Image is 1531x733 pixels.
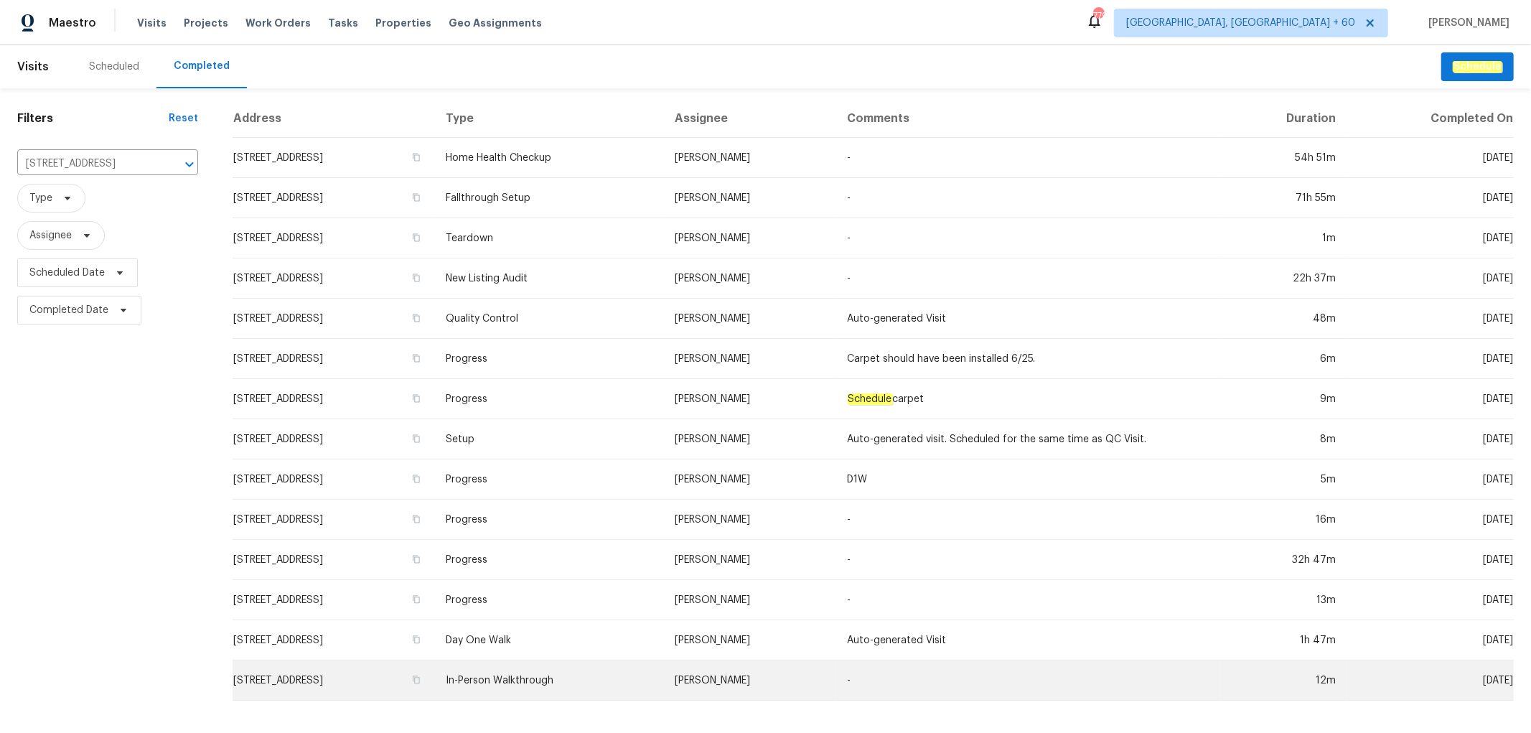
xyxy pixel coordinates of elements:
[1220,580,1347,620] td: 13m
[836,138,1221,178] td: -
[1220,459,1347,500] td: 5m
[663,540,835,580] td: [PERSON_NAME]
[848,393,893,405] em: Schedule
[836,339,1221,379] td: Carpet should have been installed 6/25.
[434,660,663,701] td: In-Person Walkthrough
[836,500,1221,540] td: -
[1347,660,1514,701] td: [DATE]
[1220,660,1347,701] td: 12m
[17,153,158,175] input: Search for an address...
[233,299,434,339] td: [STREET_ADDRESS]
[1347,540,1514,580] td: [DATE]
[434,100,663,138] th: Type
[1347,379,1514,419] td: [DATE]
[179,154,200,174] button: Open
[410,432,423,445] button: Copy Address
[836,459,1221,500] td: D1W
[434,419,663,459] td: Setup
[434,258,663,299] td: New Listing Audit
[434,500,663,540] td: Progress
[434,299,663,339] td: Quality Control
[29,266,105,280] span: Scheduled Date
[328,18,358,28] span: Tasks
[663,419,835,459] td: [PERSON_NAME]
[434,620,663,660] td: Day One Walk
[233,339,434,379] td: [STREET_ADDRESS]
[1347,500,1514,540] td: [DATE]
[1347,178,1514,218] td: [DATE]
[1347,258,1514,299] td: [DATE]
[233,138,434,178] td: [STREET_ADDRESS]
[836,580,1221,620] td: -
[410,513,423,526] button: Copy Address
[17,51,49,83] span: Visits
[836,660,1221,701] td: -
[1220,299,1347,339] td: 48m
[836,620,1221,660] td: Auto-generated Visit
[410,633,423,646] button: Copy Address
[410,312,423,325] button: Copy Address
[1220,419,1347,459] td: 8m
[1126,16,1355,30] span: [GEOGRAPHIC_DATA], [GEOGRAPHIC_DATA] + 60
[174,59,230,73] div: Completed
[663,299,835,339] td: [PERSON_NAME]
[233,178,434,218] td: [STREET_ADDRESS]
[663,178,835,218] td: [PERSON_NAME]
[233,540,434,580] td: [STREET_ADDRESS]
[663,379,835,419] td: [PERSON_NAME]
[449,16,542,30] span: Geo Assignments
[410,392,423,405] button: Copy Address
[1347,580,1514,620] td: [DATE]
[836,419,1221,459] td: Auto-generated visit. Scheduled for the same time as QC Visit.
[836,178,1221,218] td: -
[410,191,423,204] button: Copy Address
[233,419,434,459] td: [STREET_ADDRESS]
[434,218,663,258] td: Teardown
[836,540,1221,580] td: -
[1347,218,1514,258] td: [DATE]
[233,218,434,258] td: [STREET_ADDRESS]
[1220,138,1347,178] td: 54h 51m
[410,352,423,365] button: Copy Address
[836,299,1221,339] td: Auto-generated Visit
[1220,218,1347,258] td: 1m
[434,138,663,178] td: Home Health Checkup
[663,339,835,379] td: [PERSON_NAME]
[836,379,1221,419] td: carpet
[233,459,434,500] td: [STREET_ADDRESS]
[1453,61,1502,73] em: Schedule
[1347,100,1514,138] th: Completed On
[663,580,835,620] td: [PERSON_NAME]
[1441,52,1514,82] button: Schedule
[1423,16,1509,30] span: [PERSON_NAME]
[434,580,663,620] td: Progress
[1347,419,1514,459] td: [DATE]
[836,218,1221,258] td: -
[663,218,835,258] td: [PERSON_NAME]
[375,16,431,30] span: Properties
[17,111,169,126] h1: Filters
[410,472,423,485] button: Copy Address
[410,673,423,686] button: Copy Address
[1347,138,1514,178] td: [DATE]
[1220,500,1347,540] td: 16m
[663,500,835,540] td: [PERSON_NAME]
[1220,540,1347,580] td: 32h 47m
[663,100,835,138] th: Assignee
[233,500,434,540] td: [STREET_ADDRESS]
[233,620,434,660] td: [STREET_ADDRESS]
[1220,339,1347,379] td: 6m
[29,191,52,205] span: Type
[1347,339,1514,379] td: [DATE]
[434,540,663,580] td: Progress
[233,379,434,419] td: [STREET_ADDRESS]
[410,151,423,164] button: Copy Address
[663,620,835,660] td: [PERSON_NAME]
[434,379,663,419] td: Progress
[434,459,663,500] td: Progress
[410,231,423,244] button: Copy Address
[245,16,311,30] span: Work Orders
[434,178,663,218] td: Fallthrough Setup
[1220,100,1347,138] th: Duration
[184,16,228,30] span: Projects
